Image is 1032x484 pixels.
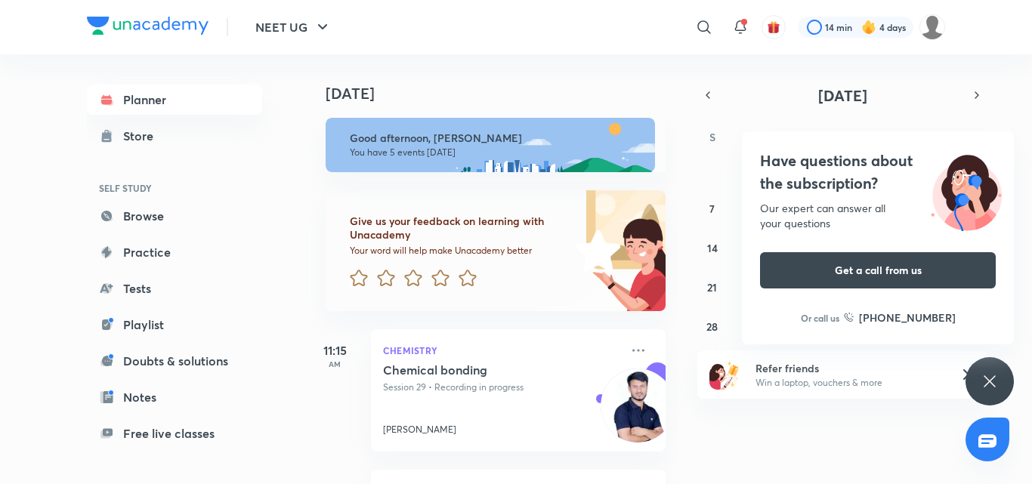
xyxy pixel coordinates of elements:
abbr: September 21, 2025 [707,280,717,294]
p: Win a laptop, vouchers & more [755,376,941,390]
abbr: September 14, 2025 [707,241,718,255]
img: Tarmanjot Singh [919,14,945,40]
p: Chemistry [383,341,620,359]
a: Practice [87,237,262,267]
abbr: Thursday [882,130,888,144]
abbr: Tuesday [796,130,802,144]
p: [PERSON_NAME] [383,423,456,436]
p: Or call us [801,311,839,325]
a: Free live classes [87,418,262,449]
abbr: September 28, 2025 [706,319,718,334]
p: You have 5 events [DATE] [350,146,641,159]
abbr: Saturday [969,130,975,144]
p: AM [304,359,365,368]
img: referral [709,359,740,390]
a: Store [87,121,262,151]
button: avatar [762,15,786,39]
h6: [PHONE_NUMBER] [859,310,956,325]
a: Playlist [87,310,262,340]
abbr: September 7, 2025 [709,202,715,216]
abbr: Wednesday [839,130,849,144]
abbr: Friday [926,130,932,144]
img: streak [861,20,876,35]
p: Your word will help make Unacademy better [350,245,570,257]
div: Our expert can answer all your questions [760,201,996,231]
button: [DATE] [718,85,966,106]
a: Doubts & solutions [87,346,262,376]
h6: Refer friends [755,360,941,376]
img: Company Logo [87,17,209,35]
button: September 14, 2025 [700,236,725,260]
a: Company Logo [87,17,209,39]
button: September 28, 2025 [700,314,725,338]
button: Get a call from us [760,252,996,288]
img: afternoon [326,118,655,172]
p: Session 29 • Recording in progress [383,381,620,394]
a: Notes [87,382,262,412]
abbr: Monday [752,130,761,144]
h6: Good afternoon, [PERSON_NAME] [350,131,641,145]
h6: Give us your feedback on learning with Unacademy [350,214,570,242]
img: avatar [767,20,780,34]
a: [PHONE_NUMBER] [844,310,956,325]
button: NEET UG [246,12,341,42]
h4: [DATE] [326,85,681,103]
a: Browse [87,201,262,231]
img: ttu_illustration_new.svg [919,150,1014,231]
a: Planner [87,85,262,115]
h5: Chemical bonding [383,362,571,378]
abbr: Sunday [709,130,715,144]
span: [DATE] [818,85,867,106]
a: Tests [87,273,262,304]
img: feedback_image [524,190,666,311]
div: Store [123,127,162,145]
h6: SELF STUDY [87,175,262,201]
h5: 11:15 [304,341,365,359]
button: September 7, 2025 [700,196,725,220]
h4: Have questions about the subscription? [760,150,996,195]
button: September 21, 2025 [700,275,725,299]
